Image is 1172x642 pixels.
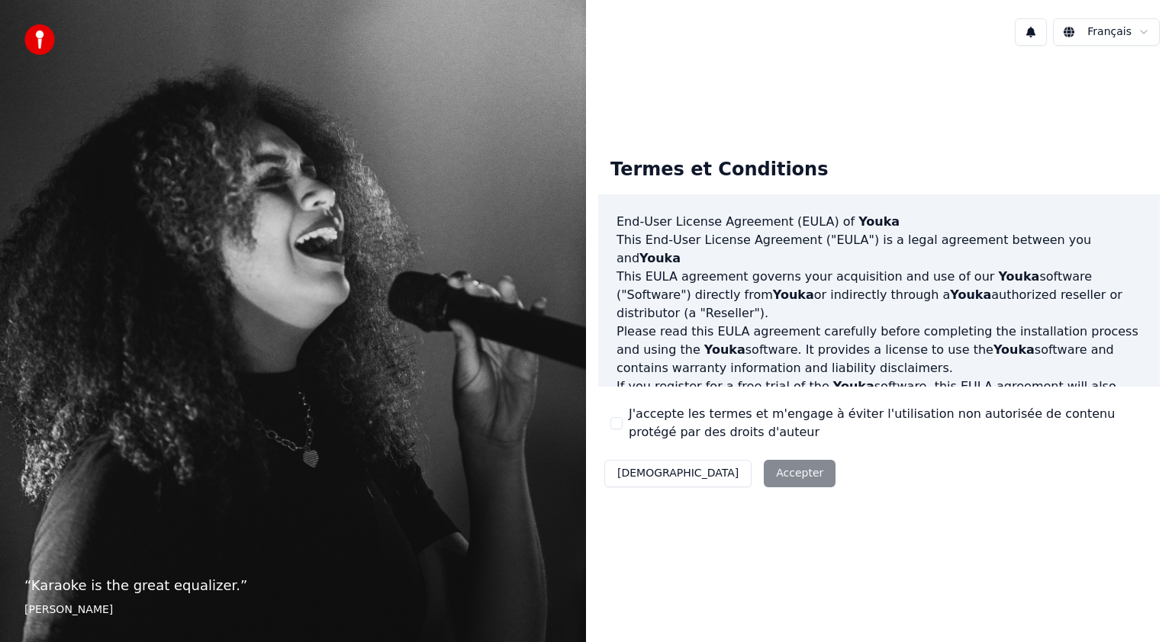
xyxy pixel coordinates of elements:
label: J'accepte les termes et m'engage à éviter l'utilisation non autorisée de contenu protégé par des ... [629,405,1148,441]
p: If you register for a free trial of the software, this EULA agreement will also govern that trial... [617,377,1141,451]
span: Youka [858,214,900,229]
p: This EULA agreement governs your acquisition and use of our software ("Software") directly from o... [617,268,1141,323]
span: Youka [950,287,991,302]
span: Youka [639,251,681,265]
p: Please read this EULA agreement carefully before completing the installation process and using th... [617,323,1141,377]
button: [DEMOGRAPHIC_DATA] [604,460,752,487]
span: Youka [704,342,745,357]
footer: [PERSON_NAME] [24,602,562,618]
span: Youka [773,287,814,302]
span: Youka [993,342,1035,357]
span: Youka [833,379,874,393]
span: Youka [998,269,1039,284]
p: “ Karaoke is the great equalizer. ” [24,575,562,596]
p: This End-User License Agreement ("EULA") is a legal agreement between you and [617,231,1141,268]
h3: End-User License Agreement (EULA) of [617,213,1141,231]
div: Termes et Conditions [598,146,840,194]
img: youka [24,24,55,55]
